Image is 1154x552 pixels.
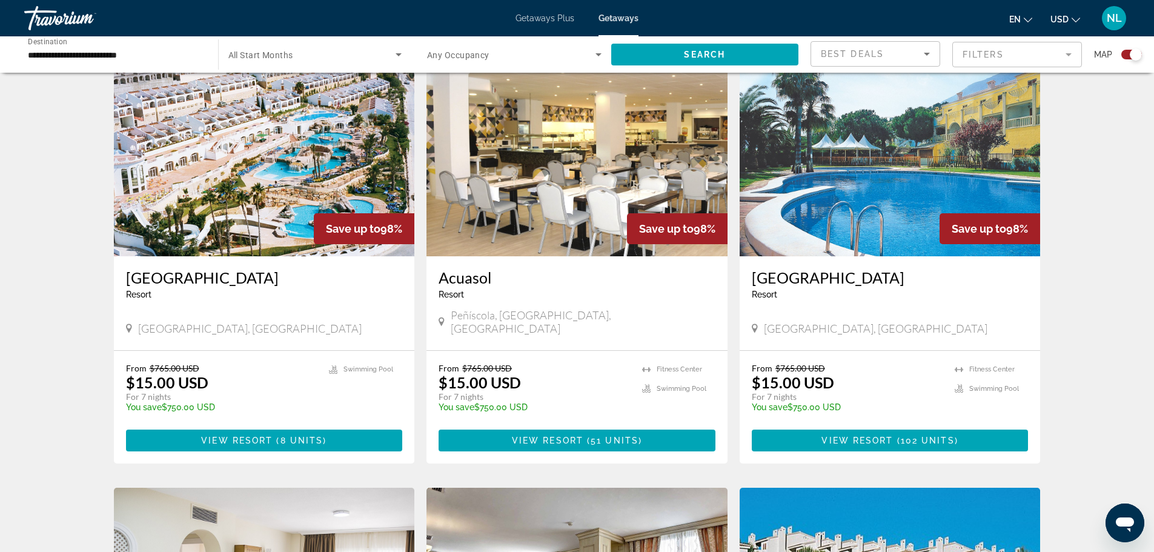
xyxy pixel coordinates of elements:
[969,365,1015,373] span: Fitness Center
[439,363,459,373] span: From
[969,385,1019,393] span: Swimming Pool
[201,436,273,445] span: View Resort
[516,13,574,23] a: Getaways Plus
[126,268,403,287] a: [GEOGRAPHIC_DATA]
[752,391,943,402] p: For 7 nights
[126,402,317,412] p: $750.00 USD
[280,436,323,445] span: 8 units
[627,213,728,244] div: 98%
[752,430,1029,451] button: View Resort(102 units)
[314,213,414,244] div: 98%
[952,222,1006,235] span: Save up to
[952,41,1082,68] button: Filter
[439,402,474,412] span: You save
[126,373,208,391] p: $15.00 USD
[1098,5,1130,31] button: User Menu
[752,290,777,299] span: Resort
[775,363,825,373] span: $765.00 USD
[138,322,362,335] span: [GEOGRAPHIC_DATA], [GEOGRAPHIC_DATA]
[657,365,702,373] span: Fitness Center
[326,222,380,235] span: Save up to
[439,402,630,412] p: $750.00 USD
[114,62,415,256] img: 3710E01X.jpg
[591,436,638,445] span: 51 units
[752,373,834,391] p: $15.00 USD
[126,430,403,451] button: View Resort(8 units)
[821,436,893,445] span: View Resort
[752,402,788,412] span: You save
[740,62,1041,256] img: 3053E01X.jpg
[894,436,958,445] span: ( )
[28,37,67,45] span: Destination
[821,47,930,61] mat-select: Sort by
[1009,15,1021,24] span: en
[1107,12,1122,24] span: NL
[439,290,464,299] span: Resort
[901,436,955,445] span: 102 units
[273,436,327,445] span: ( )
[126,363,147,373] span: From
[1094,46,1112,63] span: Map
[611,44,799,65] button: Search
[150,363,199,373] span: $765.00 USD
[426,62,728,256] img: 2970O01X.jpg
[1106,504,1144,542] iframe: Кнопка запуска окна обмена сообщениями
[657,385,706,393] span: Swimming Pool
[462,363,512,373] span: $765.00 USD
[427,50,489,60] span: Any Occupancy
[439,373,521,391] p: $15.00 USD
[599,13,638,23] a: Getaways
[439,430,715,451] button: View Resort(51 units)
[228,50,293,60] span: All Start Months
[1050,10,1080,28] button: Change currency
[1050,15,1069,24] span: USD
[126,402,162,412] span: You save
[343,365,393,373] span: Swimming Pool
[639,222,694,235] span: Save up to
[439,268,715,287] a: Acuasol
[940,213,1040,244] div: 98%
[764,322,987,335] span: [GEOGRAPHIC_DATA], [GEOGRAPHIC_DATA]
[512,436,583,445] span: View Resort
[752,268,1029,287] a: [GEOGRAPHIC_DATA]
[451,308,715,335] span: Peñíscola, [GEOGRAPHIC_DATA], [GEOGRAPHIC_DATA]
[126,290,151,299] span: Resort
[752,363,772,373] span: From
[821,49,884,59] span: Best Deals
[1009,10,1032,28] button: Change language
[126,391,317,402] p: For 7 nights
[24,2,145,34] a: Travorium
[684,50,725,59] span: Search
[583,436,642,445] span: ( )
[752,402,943,412] p: $750.00 USD
[439,391,630,402] p: For 7 nights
